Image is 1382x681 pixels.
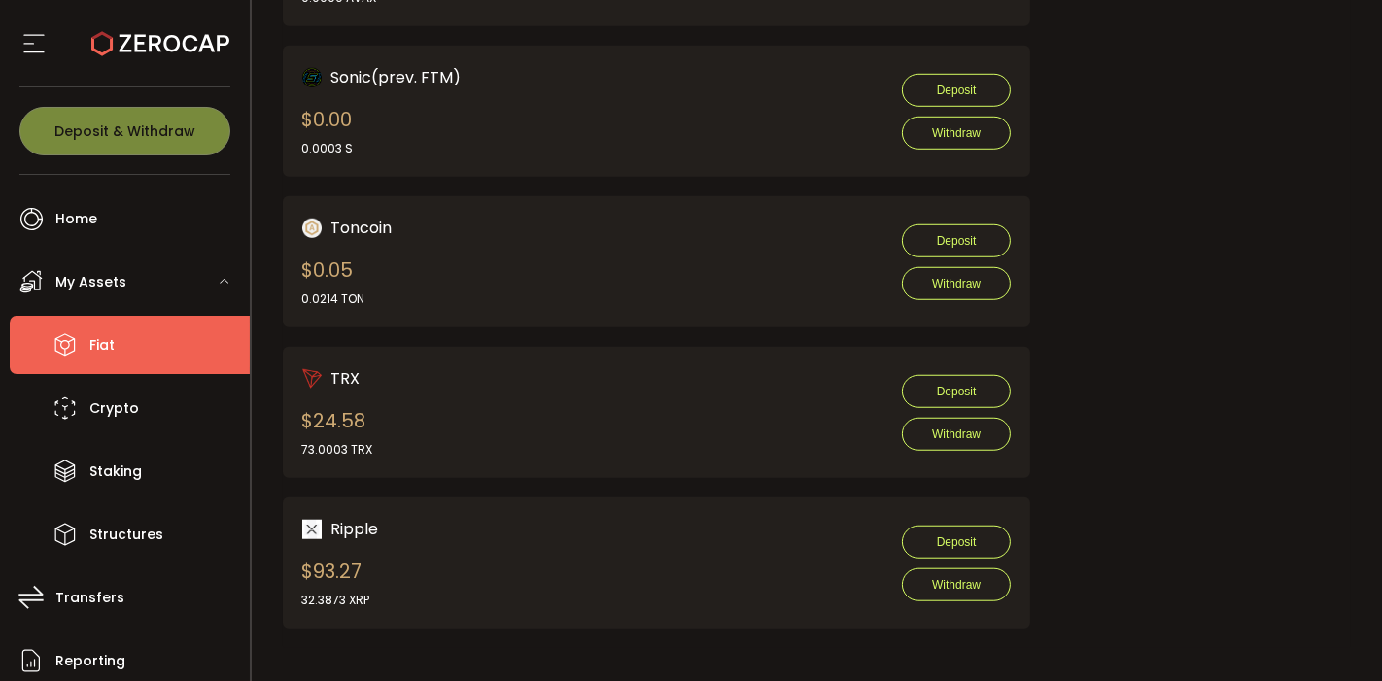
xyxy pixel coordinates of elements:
img: xrp_portfolio.png [302,520,322,539]
span: Deposit [937,84,977,97]
button: Withdraw [902,267,1011,300]
iframe: Chat Widget [1157,471,1382,681]
span: Ripple [331,517,379,541]
span: Deposit [937,234,977,248]
span: TRX [331,366,361,391]
button: Deposit [902,74,1011,107]
div: 0.0003 S [302,140,354,157]
span: Withdraw [932,578,981,592]
span: Crypto [89,394,139,423]
span: Reporting [55,647,125,675]
span: Structures [89,521,163,549]
img: sonic_portfolio.png [302,68,322,87]
button: Deposit [902,526,1011,559]
span: Deposit & Withdraw [54,124,195,138]
div: $93.27 [302,557,370,609]
div: 0.0214 TON [302,290,365,308]
span: Deposit [937,535,977,549]
img: zuPXiwguUFiBOIQyqLOiXsnnNitlx7q4LCwEbLHADjIpTka+Lip0HH8D0VTrd02z+wEAAAAASUVORK5CYII= [302,219,322,238]
span: Withdraw [932,277,981,290]
button: Withdraw [902,568,1011,601]
div: $0.05 [302,255,365,308]
img: trx_portfolio.png [302,369,322,389]
div: $0.00 [302,105,354,157]
span: Deposit [937,385,977,398]
span: Withdraw [932,126,981,140]
span: My Assets [55,268,126,296]
button: Deposit & Withdraw [19,107,230,155]
span: Fiat [89,331,115,359]
div: $24.58 [302,406,373,459]
button: Deposit [902,375,1011,408]
div: 73.0003 TRX [302,441,373,459]
button: Withdraw [902,418,1011,451]
span: Toncoin [331,216,393,240]
span: Withdraw [932,427,981,441]
span: Sonic(prev. FTM) [331,65,462,89]
span: Staking [89,458,142,486]
button: Withdraw [902,117,1011,150]
span: Transfers [55,584,124,612]
span: Home [55,205,97,233]
button: Deposit [902,224,1011,257]
div: 32.3873 XRP [302,592,370,609]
